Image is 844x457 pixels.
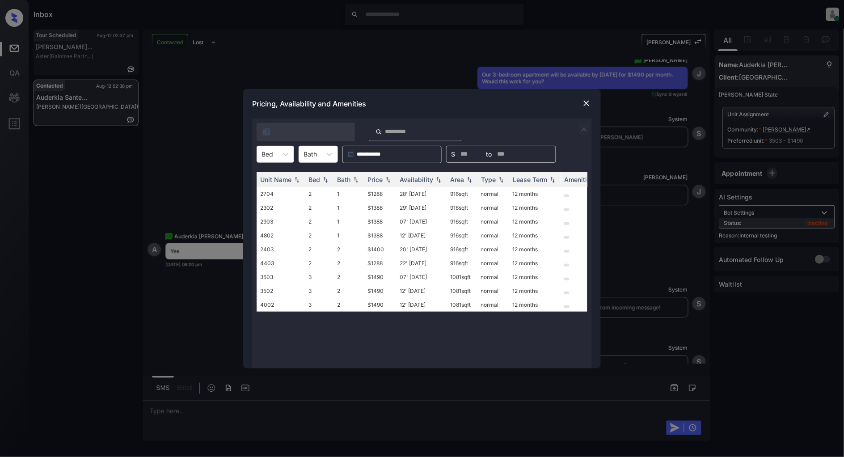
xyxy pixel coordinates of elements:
[477,201,509,215] td: normal
[364,215,396,228] td: $1388
[396,298,447,312] td: 12' [DATE]
[337,176,350,183] div: Bath
[509,256,561,270] td: 12 months
[447,270,477,284] td: 1081 sqft
[364,242,396,256] td: $1400
[260,176,291,183] div: Unit Name
[292,176,301,182] img: sorting
[548,176,557,182] img: sorting
[308,176,320,183] div: Bed
[333,298,364,312] td: 2
[477,284,509,298] td: normal
[447,284,477,298] td: 1081 sqft
[564,176,594,183] div: Amenities
[364,298,396,312] td: $1490
[257,228,305,242] td: 4802
[434,176,443,182] img: sorting
[481,176,496,183] div: Type
[486,149,492,159] span: to
[257,242,305,256] td: 2403
[376,128,382,136] img: icon-zuma
[257,215,305,228] td: 2903
[396,187,447,201] td: 28' [DATE]
[447,215,477,228] td: 916 sqft
[396,270,447,284] td: 07' [DATE]
[257,284,305,298] td: 3502
[396,215,447,228] td: 07' [DATE]
[513,176,547,183] div: Lease Term
[477,270,509,284] td: normal
[364,256,396,270] td: $1288
[477,242,509,256] td: normal
[447,298,477,312] td: 1081 sqft
[257,201,305,215] td: 2302
[447,242,477,256] td: 916 sqft
[364,270,396,284] td: $1490
[497,176,506,182] img: sorting
[305,256,333,270] td: 2
[509,242,561,256] td: 12 months
[396,242,447,256] td: 20' [DATE]
[477,228,509,242] td: normal
[477,215,509,228] td: normal
[305,270,333,284] td: 3
[447,256,477,270] td: 916 sqft
[396,228,447,242] td: 12' [DATE]
[396,256,447,270] td: 22' [DATE]
[333,270,364,284] td: 2
[305,228,333,242] td: 2
[333,201,364,215] td: 1
[305,284,333,298] td: 3
[333,242,364,256] td: 2
[447,228,477,242] td: 916 sqft
[257,298,305,312] td: 4002
[364,284,396,298] td: $1490
[450,176,464,183] div: Area
[509,298,561,312] td: 12 months
[305,242,333,256] td: 2
[333,215,364,228] td: 1
[477,298,509,312] td: normal
[305,215,333,228] td: 2
[305,187,333,201] td: 2
[364,201,396,215] td: $1388
[509,284,561,298] td: 12 months
[305,298,333,312] td: 3
[257,256,305,270] td: 4403
[243,89,601,118] div: Pricing, Availability and Amenities
[509,270,561,284] td: 12 months
[451,149,455,159] span: $
[333,284,364,298] td: 2
[364,187,396,201] td: $1288
[509,215,561,228] td: 12 months
[321,176,330,182] img: sorting
[396,284,447,298] td: 12' [DATE]
[384,176,392,182] img: sorting
[257,187,305,201] td: 2704
[400,176,433,183] div: Availability
[333,187,364,201] td: 1
[477,256,509,270] td: normal
[262,127,271,136] img: icon-zuma
[509,228,561,242] td: 12 months
[351,176,360,182] img: sorting
[447,201,477,215] td: 916 sqft
[447,187,477,201] td: 916 sqft
[367,176,383,183] div: Price
[579,124,590,135] img: icon-zuma
[396,201,447,215] td: 29' [DATE]
[509,201,561,215] td: 12 months
[305,201,333,215] td: 2
[257,270,305,284] td: 3503
[509,187,561,201] td: 12 months
[333,228,364,242] td: 1
[477,187,509,201] td: normal
[333,256,364,270] td: 2
[364,228,396,242] td: $1388
[582,99,591,108] img: close
[465,176,474,182] img: sorting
